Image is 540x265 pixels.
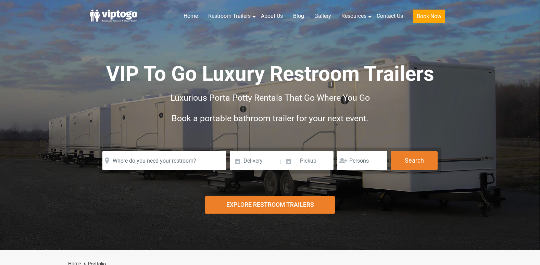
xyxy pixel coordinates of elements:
span: Book a portable bathroom trailer for your next event. [172,113,368,123]
span: | [279,151,281,173]
a: Resources [336,9,372,24]
a: About Us [256,9,288,24]
div: Explore Restroom Trailers [205,196,335,214]
a: Home [178,9,203,24]
input: Pickup [282,151,334,170]
span: VIP To Go Luxury Restroom Trailers [106,62,434,86]
input: Persons [337,151,387,170]
span: Luxurious Porta Potty Rentals That Go Where You Go [171,93,370,103]
a: Book Now [408,9,450,27]
input: Delivery [230,151,279,170]
button: Search [391,151,438,170]
a: Contact Us [372,9,408,24]
a: Gallery [309,9,336,24]
button: Book Now [413,10,445,23]
a: Restroom Trailers [203,9,256,24]
input: Where do you need your restroom? [102,151,226,170]
a: Blog [288,9,309,24]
